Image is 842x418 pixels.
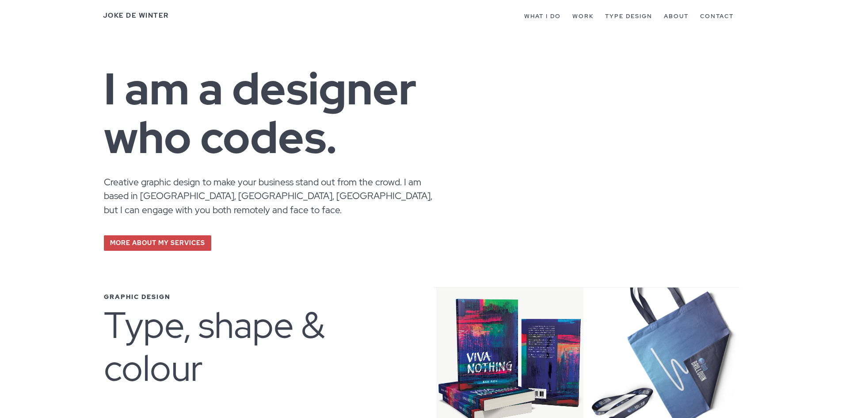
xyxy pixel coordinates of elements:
[104,65,500,175] h1: I am a designer who codes.
[103,11,169,20] a: Joke De Winter
[104,175,444,264] p: Creative graphic design to make your business stand out from the crowd. I am based in [GEOGRAPHIC...
[524,12,561,20] a: What I do
[104,287,347,304] h2: Graphic Design
[664,12,689,20] a: About
[572,12,594,20] a: Work
[104,235,211,251] a: More about my services
[605,12,652,20] a: Type Design
[700,12,734,20] a: Contact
